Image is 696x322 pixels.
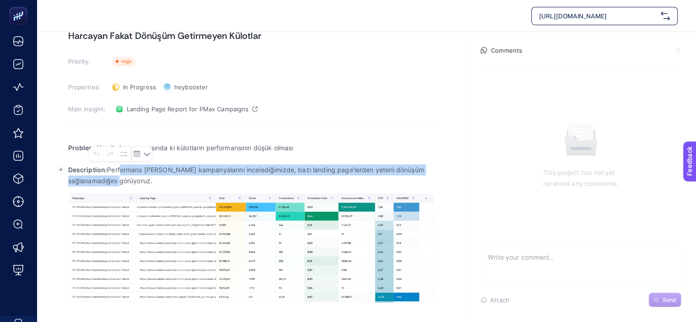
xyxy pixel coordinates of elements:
img: svg%3e [661,11,670,21]
span: Send [663,296,676,304]
span: [URL][DOMAIN_NAME] [539,11,657,21]
div: Editor contextual toolbar [90,147,151,161]
button: Send [648,293,681,307]
span: Attach [490,296,509,304]
p: Hamile kampanyasında ki külotların performansının düşük olması [68,142,434,153]
span: In Progress [123,83,156,91]
h4: Comments [491,47,522,54]
h3: Main insight: [68,105,107,113]
img: 1753185221014-Ekran%20Resmi%202025-07-22%2014.42.32.png [68,192,434,303]
span: Landing Page Report for PMax Campaigns [127,105,249,113]
p: This project has not yet received any comments. [543,167,618,189]
span: Feedback [5,3,35,10]
h3: Properties: [68,83,107,91]
strong: Description: [68,166,108,174]
a: Landing Page Report for PMax Campaigns [112,102,262,116]
strong: Problem: [68,144,97,152]
p: Performans [PERSON_NAME] kampanyalarını incelediğimizde, bazı landing page'lerden yeterli dönüşüm... [68,164,434,186]
h3: Priority: [68,58,107,65]
span: heybooster [174,83,208,91]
